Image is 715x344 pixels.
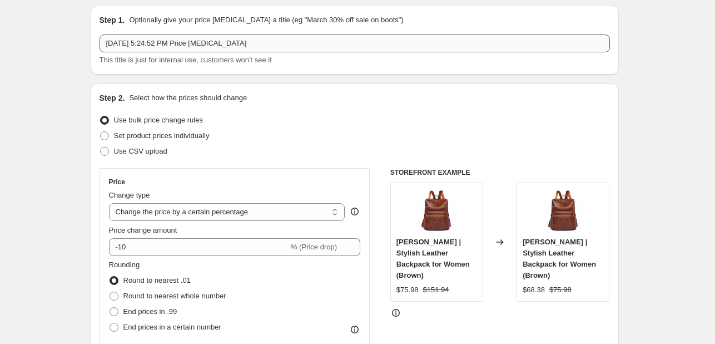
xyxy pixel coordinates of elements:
span: This title is just for internal use, customers won't see it [100,56,272,64]
span: End prices in .99 [123,307,177,316]
h2: Step 1. [100,14,125,26]
h2: Step 2. [100,92,125,104]
div: $68.38 [523,284,545,296]
p: Optionally give your price [MEDICAL_DATA] a title (eg "March 30% off sale on boots") [129,14,403,26]
img: main-image-7_49cd2e8d-334d-46e1-ba95-efc8fe204e0b_80x.jpg [414,189,459,233]
div: help [349,206,360,217]
span: % (Price drop) [291,243,337,251]
input: 30% off holiday sale [100,35,610,52]
h3: Price [109,178,125,186]
span: Set product prices individually [114,131,210,140]
span: Use bulk price change rules [114,116,203,124]
span: Rounding [109,261,140,269]
span: [PERSON_NAME] | Stylish Leather Backpack for Women (Brown) [396,238,470,279]
p: Select how the prices should change [129,92,247,104]
span: Price change amount [109,226,177,234]
span: Use CSV upload [114,147,167,155]
span: [PERSON_NAME] | Stylish Leather Backpack for Women (Brown) [523,238,596,279]
img: main-image-7_49cd2e8d-334d-46e1-ba95-efc8fe204e0b_80x.jpg [541,189,585,233]
span: End prices in a certain number [123,323,221,331]
div: $75.98 [396,284,419,296]
span: Round to nearest .01 [123,276,191,284]
h6: STOREFRONT EXAMPLE [390,168,610,177]
span: Change type [109,191,150,199]
input: -15 [109,238,289,256]
strike: $75.98 [549,284,572,296]
span: Round to nearest whole number [123,292,226,300]
strike: $151.94 [423,284,449,296]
